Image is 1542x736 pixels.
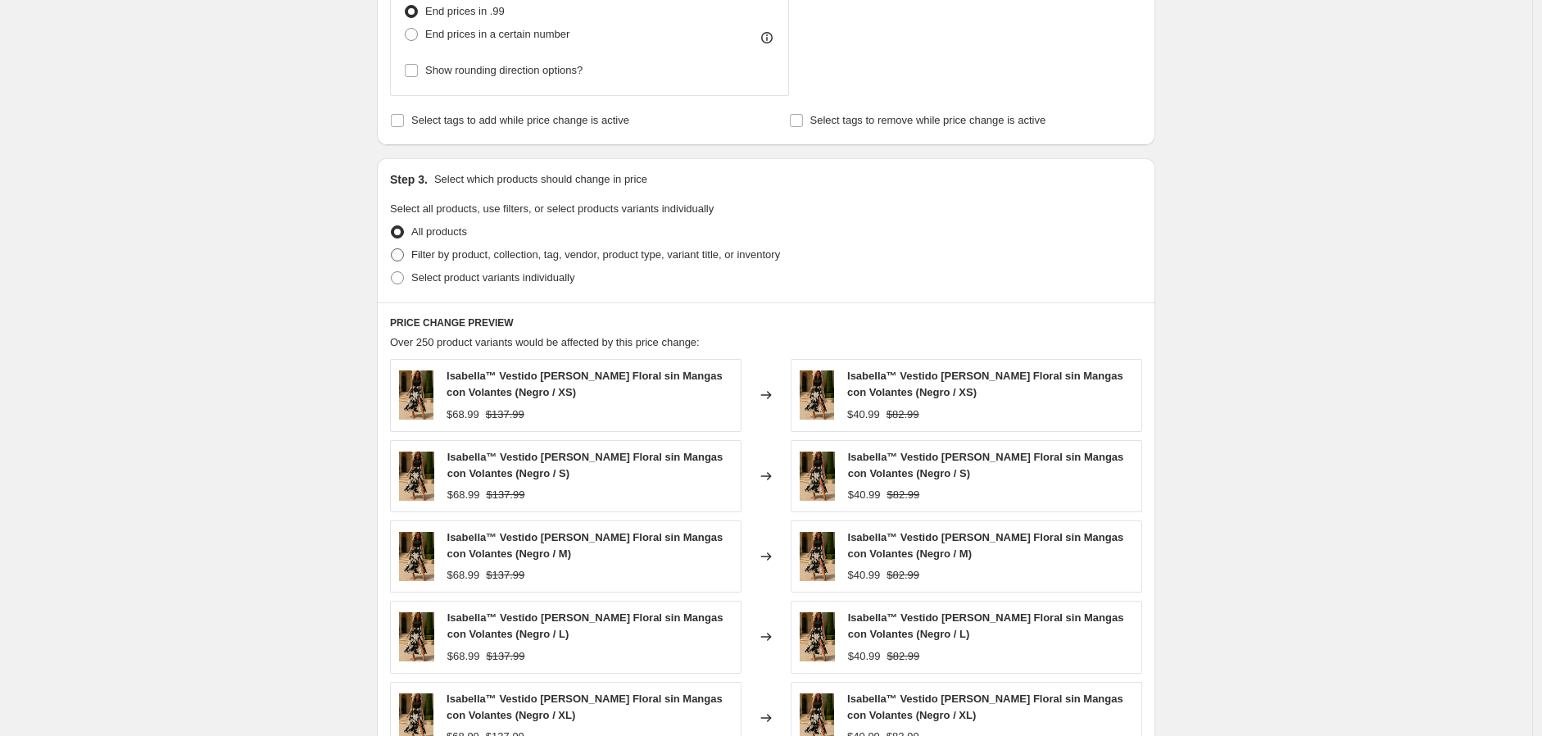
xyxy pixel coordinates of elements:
[848,567,881,584] div: $40.99
[887,567,919,584] strike: $82.99
[399,532,434,581] img: ChatGPT_Image_Apr_14_2025_01_12_37_PM_80x.png
[447,648,480,665] div: $68.99
[434,171,647,188] p: Select which products should change in price
[447,531,723,560] span: Isabella™ Vestido [PERSON_NAME] Floral sin Mangas con Volantes (Negro / M)
[447,487,480,503] div: $68.99
[887,487,919,503] strike: $82.99
[800,612,835,661] img: ChatGPT_Image_Apr_14_2025_01_12_37_PM_80x.png
[390,316,1142,329] h6: PRICE CHANGE PREVIEW
[847,693,1123,721] span: Isabella™ Vestido [PERSON_NAME] Floral sin Mangas con Volantes (Negro / XL)
[887,648,920,665] strike: $82.99
[411,271,574,284] span: Select product variants individually
[810,114,1046,126] span: Select tags to remove while price change is active
[887,407,919,423] strike: $82.99
[848,451,1124,479] span: Isabella™ Vestido [PERSON_NAME] Floral sin Mangas con Volantes (Negro / S)
[447,407,479,423] div: $68.99
[486,487,524,503] strike: $137.99
[800,370,834,420] img: ChatGPT_Image_Apr_14_2025_01_12_37_PM_80x.png
[447,693,723,721] span: Isabella™ Vestido [PERSON_NAME] Floral sin Mangas con Volantes (Negro / XL)
[848,611,1124,640] span: Isabella™ Vestido [PERSON_NAME] Floral sin Mangas con Volantes (Negro / L)
[399,612,434,661] img: ChatGPT_Image_Apr_14_2025_01_12_37_PM_80x.png
[487,648,525,665] strike: $137.99
[848,487,881,503] div: $40.99
[411,114,629,126] span: Select tags to add while price change is active
[447,370,723,398] span: Isabella™ Vestido [PERSON_NAME] Floral sin Mangas con Volantes (Negro / XS)
[848,531,1124,560] span: Isabella™ Vestido [PERSON_NAME] Floral sin Mangas con Volantes (Negro / M)
[390,171,428,188] h2: Step 3.
[399,452,434,501] img: ChatGPT_Image_Apr_14_2025_01_12_37_PM_80x.png
[800,532,835,581] img: ChatGPT_Image_Apr_14_2025_01_12_37_PM_80x.png
[425,5,505,17] span: End prices in .99
[447,611,723,640] span: Isabella™ Vestido [PERSON_NAME] Floral sin Mangas con Volantes (Negro / L)
[486,567,524,584] strike: $137.99
[411,248,780,261] span: Filter by product, collection, tag, vendor, product type, variant title, or inventory
[848,648,881,665] div: $40.99
[425,64,583,76] span: Show rounding direction options?
[390,202,714,215] span: Select all products, use filters, or select products variants individually
[800,452,835,501] img: ChatGPT_Image_Apr_14_2025_01_12_37_PM_80x.png
[847,407,880,423] div: $40.99
[411,225,467,238] span: All products
[390,336,700,348] span: Over 250 product variants would be affected by this price change:
[447,451,723,479] span: Isabella™ Vestido [PERSON_NAME] Floral sin Mangas con Volantes (Negro / S)
[425,28,569,40] span: End prices in a certain number
[447,567,480,584] div: $68.99
[486,407,524,423] strike: $137.99
[399,370,433,420] img: ChatGPT_Image_Apr_14_2025_01_12_37_PM_80x.png
[847,370,1123,398] span: Isabella™ Vestido [PERSON_NAME] Floral sin Mangas con Volantes (Negro / XS)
